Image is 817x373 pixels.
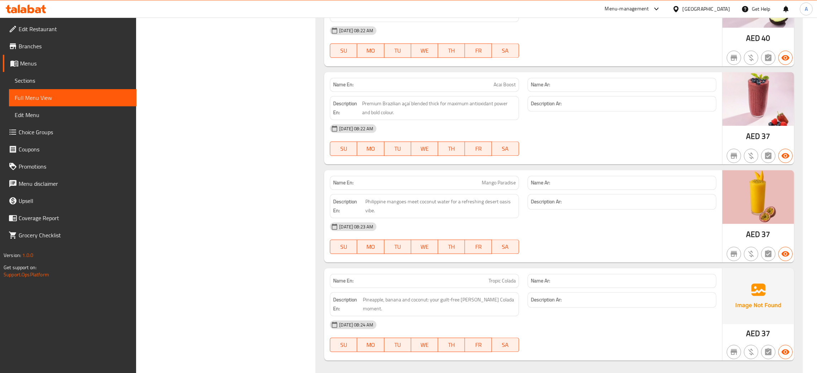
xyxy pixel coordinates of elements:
div: [GEOGRAPHIC_DATA] [683,5,730,13]
span: WE [414,340,435,350]
span: Edit Menu [15,111,131,119]
span: AED [746,227,760,241]
a: Choice Groups [3,123,136,141]
span: 37 [762,227,770,241]
span: FR [468,45,489,56]
a: Coverage Report [3,209,136,227]
button: TU [384,43,411,58]
span: Menus [20,59,131,68]
span: Menu disclaimer [19,179,131,188]
span: TU [387,242,408,252]
span: Coverage Report [19,214,131,222]
strong: Description En: [333,1,360,19]
div: Menu-management [605,5,649,13]
strong: Description En: [333,99,361,117]
span: Acai Boost [494,81,516,88]
a: Full Menu View [9,89,136,106]
button: TH [438,239,465,254]
span: A [805,5,808,13]
span: Pineapple, banana and coconut: your guilt‑free Piña Colada moment. [363,295,516,313]
button: SA [492,141,519,156]
button: Not has choices [761,345,775,359]
button: Available [778,149,793,163]
span: Philippine mangoes meet coconut water for a refreshing desert oasis vibe. [365,197,516,215]
img: mmw_638908662635633793 [722,72,794,126]
strong: Name En: [333,179,354,186]
img: Ae5nvW7+0k+MAAAAAElFTkSuQmCC [722,268,794,324]
span: AED [746,129,760,143]
span: SA [495,144,516,154]
button: WE [411,239,438,254]
button: Not branch specific item [727,50,741,65]
span: Sections [15,76,131,85]
span: SA [495,340,516,350]
span: TU [387,340,408,350]
button: SU [330,141,357,156]
button: WE [411,141,438,156]
span: [DATE] 08:22 AM [336,125,376,132]
span: Full Menu View [15,93,131,102]
strong: Description En: [333,197,364,215]
button: Purchased item [744,247,758,261]
strong: Name Ar: [531,81,550,88]
button: MO [357,338,384,352]
span: SU [333,242,354,252]
strong: Description Ar: [531,295,562,304]
span: FR [468,340,489,350]
span: SU [333,340,354,350]
button: Purchased item [744,149,758,163]
span: Promotions [19,162,131,171]
a: Coupons [3,141,136,158]
button: FR [465,141,492,156]
button: Purchased item [744,345,758,359]
button: Available [778,345,793,359]
a: Sections [9,72,136,89]
span: SA [495,45,516,56]
span: SU [333,45,354,56]
button: TU [384,141,411,156]
span: [DATE] 08:23 AM [336,223,376,230]
a: Grocery Checklist [3,227,136,244]
button: WE [411,43,438,58]
span: SA [495,242,516,252]
button: FR [465,43,492,58]
span: TU [387,45,408,56]
strong: Description Ar: [531,99,562,108]
button: Purchased item [744,50,758,65]
button: SU [330,43,357,58]
button: SA [492,43,519,58]
span: TH [441,340,462,350]
a: Edit Restaurant [3,20,136,38]
a: Menus [3,55,136,72]
strong: Name En: [333,81,354,88]
span: WE [414,45,435,56]
button: Not branch specific item [727,247,741,261]
button: SU [330,338,357,352]
span: [DATE] 08:24 AM [336,321,376,328]
span: MO [360,340,381,350]
button: TU [384,239,411,254]
span: Branches [19,42,131,50]
button: MO [357,141,384,156]
span: Premium Brazilian açaí blended thick for maximum antioxidant power and bold colour. [362,99,516,117]
button: Not has choices [761,247,775,261]
button: Not branch specific item [727,345,741,359]
span: Get support on: [4,263,37,272]
button: SU [330,239,357,254]
button: SA [492,239,519,254]
button: SA [492,338,519,352]
span: TH [441,144,462,154]
span: Version: [4,251,21,260]
button: TH [438,43,465,58]
a: Branches [3,38,136,55]
span: Edit Restaurant [19,25,131,33]
span: 37 [762,129,770,143]
button: Available [778,50,793,65]
span: Mango Paradise [482,179,516,186]
button: TU [384,338,411,352]
button: Not branch specific item [727,149,741,163]
button: FR [465,239,492,254]
strong: Name En: [333,277,354,285]
button: WE [411,338,438,352]
a: Promotions [3,158,136,175]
